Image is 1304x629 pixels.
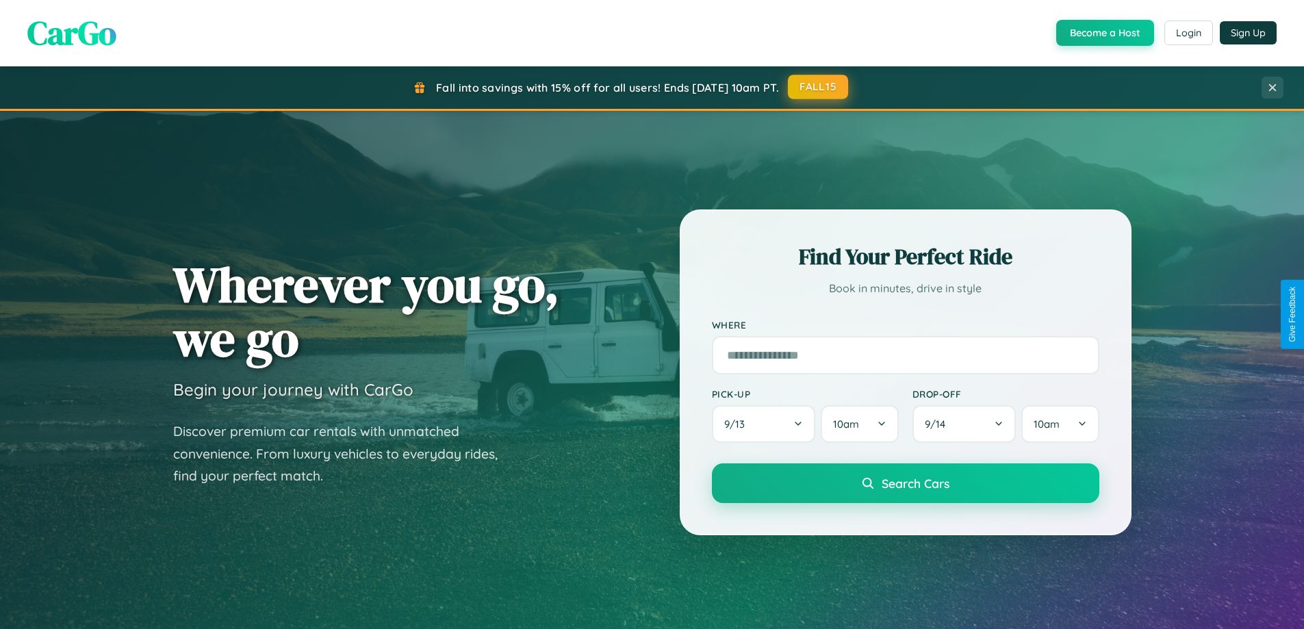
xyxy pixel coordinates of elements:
label: Pick-up [712,388,899,400]
button: Search Cars [712,463,1099,503]
h2: Find Your Perfect Ride [712,242,1099,272]
span: Fall into savings with 15% off for all users! Ends [DATE] 10am PT. [436,81,779,94]
h1: Wherever you go, we go [173,257,559,365]
button: 10am [1021,405,1099,443]
span: 10am [833,418,859,431]
button: Login [1164,21,1213,45]
button: FALL15 [788,75,848,99]
button: Become a Host [1056,20,1154,46]
button: Sign Up [1220,21,1277,44]
label: Where [712,319,1099,331]
h3: Begin your journey with CarGo [173,379,413,400]
span: 9 / 13 [724,418,752,431]
label: Drop-off [912,388,1099,400]
div: Give Feedback [1288,287,1297,342]
span: Search Cars [882,476,949,491]
span: 10am [1034,418,1060,431]
button: 9/13 [712,405,816,443]
p: Book in minutes, drive in style [712,279,1099,298]
button: 9/14 [912,405,1017,443]
span: CarGo [27,10,116,55]
span: 9 / 14 [925,418,952,431]
p: Discover premium car rentals with unmatched convenience. From luxury vehicles to everyday rides, ... [173,420,515,487]
button: 10am [821,405,898,443]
